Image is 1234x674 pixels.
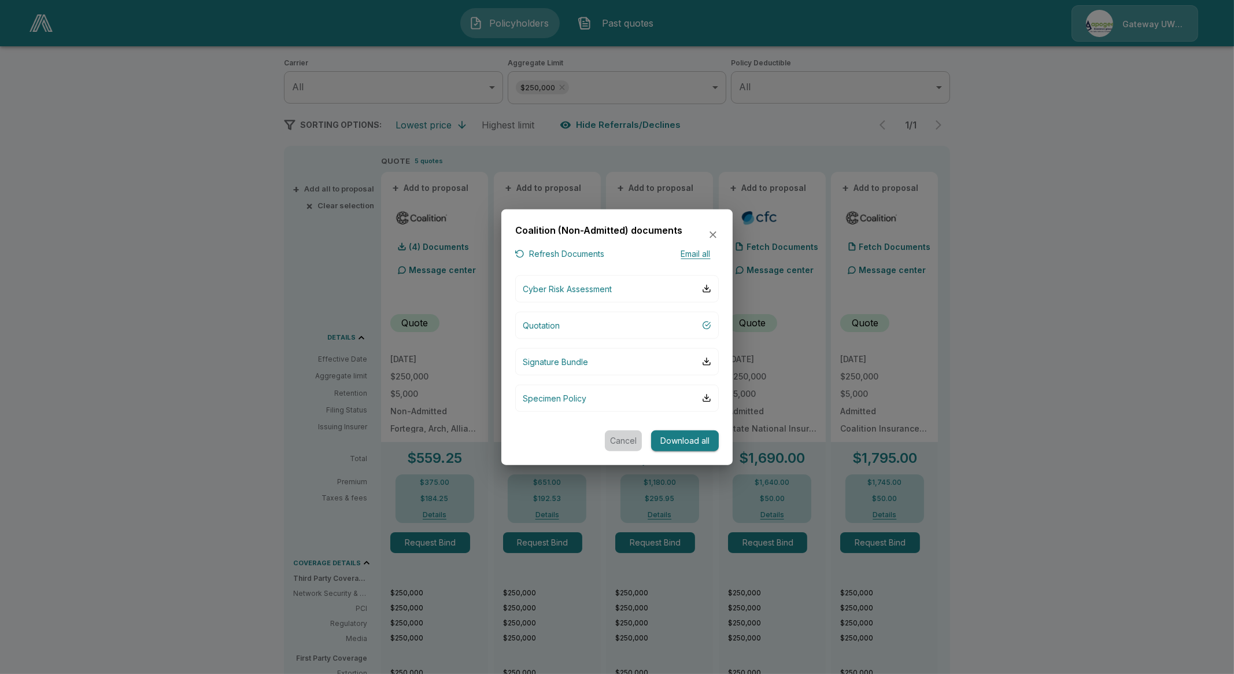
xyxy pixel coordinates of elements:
button: Quotation [515,311,719,338]
p: Signature Bundle [523,355,588,367]
button: Cyber Risk Assessment [515,275,719,302]
p: Quotation [523,319,560,331]
button: Signature Bundle [515,348,719,375]
button: Refresh Documents [515,247,604,262]
p: Specimen Policy [523,392,586,404]
button: Download all [651,430,719,451]
button: Email all [673,247,719,262]
button: Cancel [605,430,642,451]
button: Specimen Policy [515,384,719,411]
p: Cyber Risk Assessment [523,282,612,294]
h6: Coalition (Non-Admitted) documents [515,223,682,238]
